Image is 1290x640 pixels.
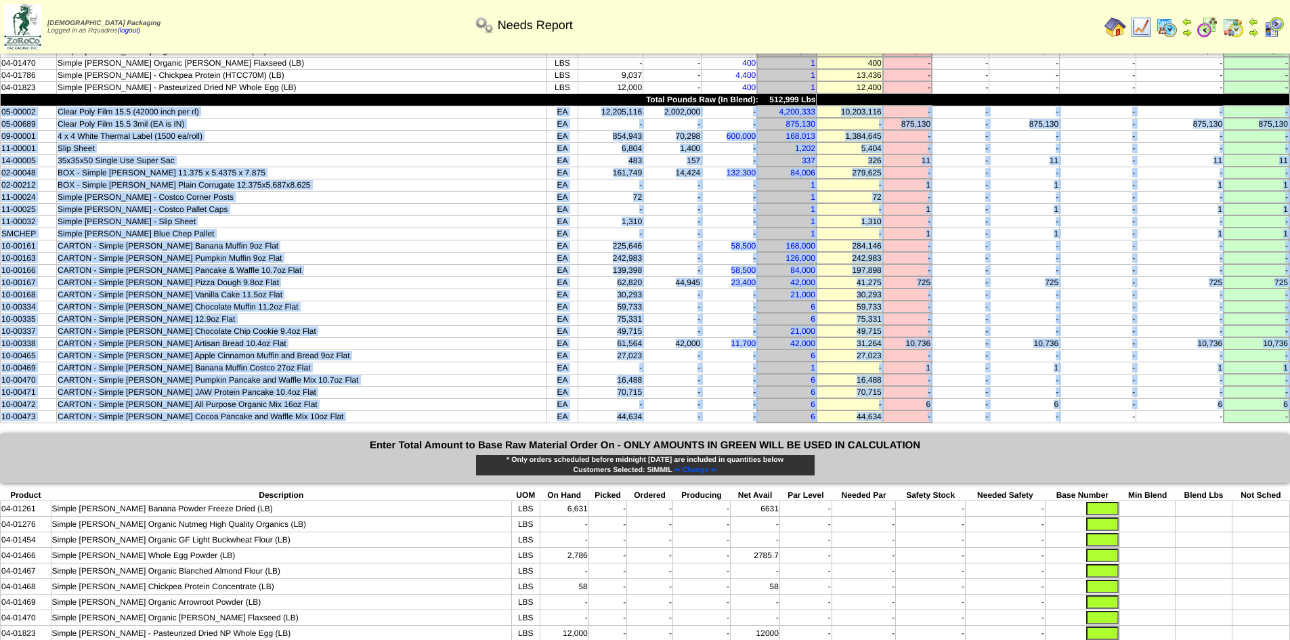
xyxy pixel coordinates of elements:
img: calendarblend.gif [1197,16,1218,38]
td: - [643,57,702,69]
td: 1 [1224,179,1289,191]
td: - [578,57,643,69]
td: 875,130 [1224,118,1289,130]
td: CARTON - Simple [PERSON_NAME] Pumpkin Muffin 9oz Flat [57,252,547,264]
td: 10-00334 [1,301,57,313]
a: 58,500 [731,265,756,275]
td: Simple [PERSON_NAME] - Slip Sheet [57,215,547,228]
td: - [1060,179,1136,191]
td: 1 [1136,228,1224,240]
td: - [932,57,989,69]
td: 875,130 [989,118,1060,130]
td: 225,646 [578,240,643,252]
a: 23,400 [731,278,756,287]
td: - [1136,191,1224,203]
td: - [932,203,989,215]
td: 14,424 [643,167,702,179]
td: - [1224,264,1289,276]
td: 6,804 [578,142,643,154]
td: 9,037 [578,69,643,81]
td: LBS [546,81,578,93]
td: 10,203,116 [817,106,883,118]
img: line_graph.gif [1130,16,1152,38]
td: - [932,228,989,240]
td: 157 [643,154,702,167]
td: - [883,240,932,252]
td: - [883,81,932,93]
td: - [1136,289,1224,301]
td: 13,436 [817,69,883,81]
td: - [1060,118,1136,130]
td: 10-00161 [1,240,57,252]
td: - [932,252,989,264]
td: - [643,191,702,203]
td: 1 [883,228,932,240]
td: - [883,252,932,264]
td: 483 [578,154,643,167]
td: - [932,81,989,93]
span: ⇐ Change ⇐ [674,466,717,474]
td: 11 [1136,154,1224,167]
td: - [643,203,702,215]
td: 197,898 [817,264,883,276]
td: EA [546,167,578,179]
td: 59,733 [578,301,643,313]
td: - [989,130,1060,142]
td: EA [546,301,578,313]
td: - [1224,191,1289,203]
a: 42,000 [790,278,815,287]
td: 1 [1136,179,1224,191]
td: CARTON - Simple [PERSON_NAME] Pizza Dough 9.8oz Flat [57,276,547,289]
td: - [932,167,989,179]
td: - [702,203,757,215]
td: - [643,228,702,240]
td: - [989,81,1060,93]
td: Simple [PERSON_NAME] - Chickpea Protein (HTCC70M) (LB) [57,69,547,81]
td: - [643,215,702,228]
a: 400 [742,83,756,92]
a: 6 [811,375,815,385]
td: - [932,191,989,203]
td: CARTON - Simple [PERSON_NAME] Pancake & Waffle 10.7oz Flat [57,264,547,276]
td: 62,820 [578,276,643,289]
td: 1 [883,203,932,215]
td: - [989,57,1060,69]
td: - [989,191,1060,203]
td: - [1060,203,1136,215]
td: - [1060,130,1136,142]
td: 5,404 [817,142,883,154]
a: 600,000 [727,131,756,141]
a: 168,013 [786,131,815,141]
td: - [1060,289,1136,301]
td: 12,000 [578,81,643,93]
a: 21,000 [790,290,815,299]
a: 1 [811,180,815,190]
td: 12,205,116 [578,106,643,118]
td: EA [546,191,578,203]
td: - [1136,240,1224,252]
td: - [1136,264,1224,276]
td: 72 [817,191,883,203]
td: 139,398 [578,264,643,276]
td: - [1060,81,1136,93]
td: EA [546,264,578,276]
td: - [702,215,757,228]
td: - [883,130,932,142]
img: calendarcustomer.gif [1263,16,1285,38]
td: - [932,154,989,167]
td: - [932,264,989,276]
td: - [643,264,702,276]
td: 11 [883,154,932,167]
a: 1 [811,363,815,372]
td: 1 [883,179,932,191]
td: 1 [1224,228,1289,240]
td: - [932,142,989,154]
td: - [578,203,643,215]
td: EA [546,118,578,130]
td: EA [546,106,578,118]
td: 02-00212 [1,179,57,191]
td: 2,002,000 [643,106,702,118]
td: - [643,252,702,264]
td: - [1136,57,1224,69]
img: zoroco-logo-small.webp [4,4,41,49]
